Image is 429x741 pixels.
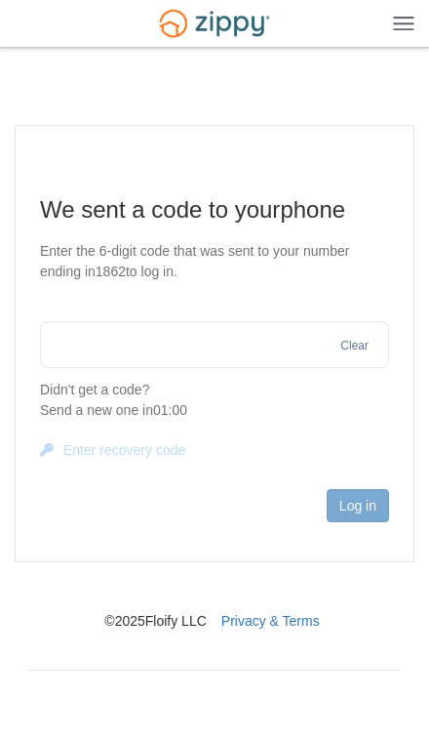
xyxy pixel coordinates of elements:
img: Mobile Dropdown Menu [393,16,414,30]
nav: © 2025 Floify LLC [29,562,400,631]
div: Send a new one in 01:00 [40,400,389,421]
button: Log in [327,489,389,522]
a: Privacy & Terms [221,613,320,629]
img: Logo [147,1,282,47]
h1: We sent a code to your phone [40,194,389,226]
p: Didn't get a code? [40,380,389,421]
button: Clear [334,337,374,355]
p: Enter the 6-digit code that was sent to your number ending in 1862 to log in. [40,241,389,282]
